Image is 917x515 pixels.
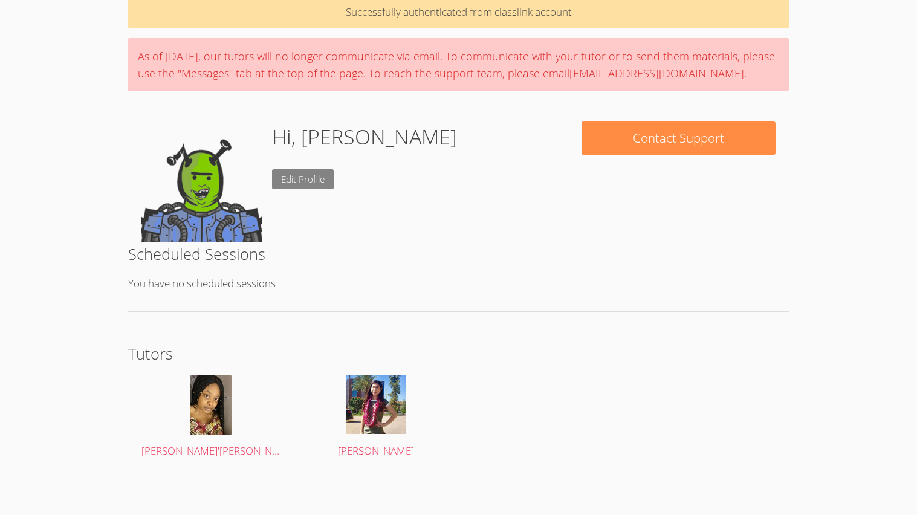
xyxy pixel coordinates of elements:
[128,342,788,365] h2: Tutors
[272,121,457,152] h1: Hi, [PERSON_NAME]
[128,275,788,293] p: You have no scheduled sessions
[306,375,445,460] a: [PERSON_NAME]
[128,38,788,91] div: As of [DATE], our tutors will no longer communicate via email. To communicate with your tutor or ...
[141,444,296,458] span: [PERSON_NAME]'[PERSON_NAME]
[582,121,775,155] button: Contact Support
[141,121,262,242] img: default.png
[141,375,280,460] a: [PERSON_NAME]'[PERSON_NAME]
[190,375,232,435] img: avatar.png
[128,242,788,265] h2: Scheduled Sessions
[346,375,406,434] img: avatar.png
[338,444,414,458] span: [PERSON_NAME]
[272,169,334,189] a: Edit Profile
